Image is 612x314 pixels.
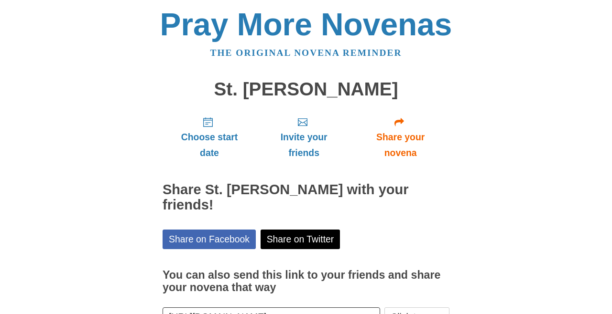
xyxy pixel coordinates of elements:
[351,109,449,166] a: Share your novena
[163,230,256,249] a: Share on Facebook
[163,79,449,100] h1: St. [PERSON_NAME]
[160,7,452,42] a: Pray More Novenas
[261,230,340,249] a: Share on Twitter
[172,129,247,161] span: Choose start date
[163,182,449,213] h2: Share St. [PERSON_NAME] with your friends!
[256,109,351,166] a: Invite your friends
[163,109,256,166] a: Choose start date
[163,269,449,293] h3: You can also send this link to your friends and share your novena that way
[361,129,440,161] span: Share your novena
[210,48,402,58] a: The original novena reminder
[266,129,342,161] span: Invite your friends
